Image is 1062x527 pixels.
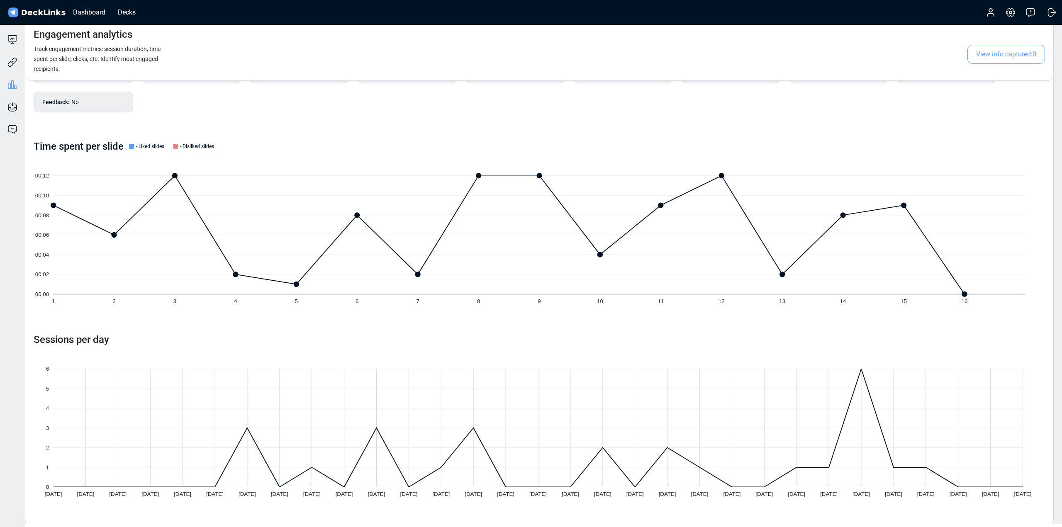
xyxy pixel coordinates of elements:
tspan: [DATE] [110,491,127,498]
span: View info captured: 0 [967,45,1045,64]
tspan: [DATE] [790,491,807,498]
tspan: [DATE] [952,491,969,498]
tspan: [DATE] [660,491,677,498]
tspan: [DATE] [725,491,743,498]
tspan: [DATE] [369,491,386,498]
tspan: 00:12 [35,172,49,179]
tspan: [DATE] [142,491,159,498]
tspan: 6 [46,366,49,372]
tspan: 00:00 [35,291,49,297]
tspan: [DATE] [466,491,483,498]
tspan: [DATE] [595,491,613,498]
tspan: 1 [52,298,55,304]
tspan: [DATE] [434,491,451,498]
tspan: [DATE] [919,491,937,498]
tspan: 1 [46,464,49,471]
div: Decks [114,7,140,17]
tspan: 00:02 [35,271,49,277]
tspan: 5 [46,385,49,391]
tspan: [DATE] [984,491,1001,498]
tspan: 14 [840,298,846,304]
tspan: [DATE] [498,491,516,498]
h4: Engagement analytics [34,29,132,41]
h4: Time spent per slide [34,141,124,153]
tspan: [DATE] [822,491,840,498]
tspan: 00:10 [35,192,49,199]
tspan: 6 [356,298,358,304]
tspan: [DATE] [531,491,548,498]
small: Track engagement metrics: session duration, time spent per slide, clicks, etc. Identify most enga... [34,46,161,72]
tspan: [DATE] [563,491,580,498]
tspan: 4 [46,405,49,411]
tspan: 0 [46,484,49,491]
tspan: [DATE] [77,491,95,498]
img: DeckLinks [7,7,67,19]
tspan: 10 [597,298,603,304]
tspan: [DATE] [207,491,224,498]
tspan: [DATE] [887,491,904,498]
tspan: 7 [416,298,419,304]
tspan: [DATE] [45,491,62,498]
tspan: 9 [538,298,541,304]
div: Dashboard [69,7,110,17]
tspan: [DATE] [692,491,710,498]
b: Feedback : [42,98,70,107]
tspan: 3 [173,298,176,304]
tspan: 00:06 [35,232,49,238]
tspan: 5 [295,298,298,304]
tspan: [DATE] [855,491,872,498]
tspan: 11 [658,298,664,304]
tspan: 00:08 [35,212,49,218]
tspan: 8 [477,298,480,304]
tspan: [DATE] [758,491,775,498]
div: - Liked slides [127,143,164,150]
tspan: 13 [779,298,785,304]
tspan: 2 [46,444,49,451]
tspan: [DATE] [336,491,353,498]
tspan: [DATE] [174,491,192,498]
tspan: 2 [112,298,115,304]
h4: Sessions per day [34,334,1045,346]
tspan: [DATE] [628,491,645,498]
tspan: 3 [46,425,49,431]
div: - Disliked slides [171,143,214,150]
tspan: [DATE] [271,491,289,498]
tspan: [DATE] [304,491,321,498]
tspan: 00:04 [35,252,49,258]
tspan: [DATE] [1016,491,1034,498]
tspan: 16 [962,298,968,304]
tspan: 4 [234,298,237,304]
span: No [71,99,79,105]
tspan: [DATE] [401,491,419,498]
tspan: [DATE] [239,491,256,498]
tspan: 12 [719,298,725,304]
tspan: 15 [901,298,907,304]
